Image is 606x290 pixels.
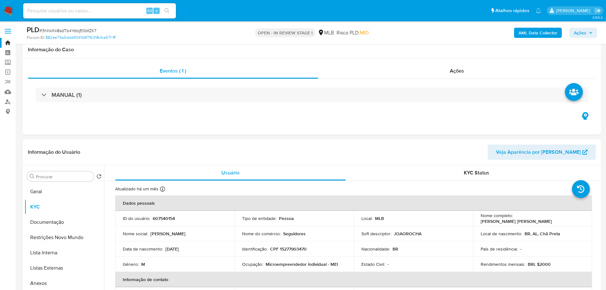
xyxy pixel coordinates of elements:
p: lucas.portella@mercadolivre.com [556,8,592,14]
h3: MANUAL (1) [52,91,82,98]
a: Notificações [536,8,541,13]
p: Pessoa [279,216,294,221]
button: Veja Aparência por [PERSON_NAME] [488,145,596,160]
p: Local : [361,216,373,221]
b: Person ID [27,35,44,40]
input: Pesquise usuários ou casos... [23,7,176,15]
b: PLD [27,25,39,35]
p: Ocupação : [242,261,263,267]
p: OPEN - IN REVIEW STAGE I [255,28,315,37]
span: Veja Aparência por [PERSON_NAME] [496,145,581,160]
p: BR [393,246,398,252]
div: MANUAL (1) [36,88,588,102]
span: Risco PLD: [337,29,369,36]
p: [PERSON_NAME] [PERSON_NAME] [481,218,552,224]
span: Atalhos rápidos [495,7,529,14]
p: - [387,261,389,267]
p: [PERSON_NAME] [150,231,185,237]
span: # 3hKkINi8sdTb4YdojE0btZK7 [39,27,96,34]
button: Restrições Novo Mundo [24,230,104,245]
span: Ações [450,67,464,74]
p: BRL $2000 [528,261,551,267]
p: Atualizado há um mês [115,186,158,192]
button: Geral [24,184,104,199]
p: Nacionalidade : [361,246,390,252]
button: Listas Externas [24,260,104,276]
p: Local de nascimento : [481,231,522,237]
th: Informação de contato [115,272,592,287]
p: Gênero : [123,261,139,267]
p: Tipo de entidade : [242,216,276,221]
p: País de residência : [481,246,518,252]
span: MID [360,29,369,36]
a: Sair [595,7,601,14]
span: Alt [147,8,152,14]
b: AML Data Collector [519,28,557,38]
div: MLB [318,29,334,36]
button: Retornar ao pedido padrão [96,174,101,181]
span: Ações [574,28,586,38]
p: Nome do comércio : [242,231,281,237]
th: Dados pessoais [115,195,592,211]
button: search-icon [160,6,173,15]
button: Lista Interna [24,245,104,260]
p: CPF 15277903470 [270,246,307,252]
p: 607540154 [153,216,175,221]
p: Identificação : [242,246,268,252]
button: AML Data Collector [514,28,562,38]
p: [DATE] [165,246,179,252]
p: BR, AL, Chã Preta [525,231,560,237]
a: 882ee79a5ddd4041b9f7f6318cfca57f [45,35,115,40]
span: KYC Status [464,169,489,176]
p: Data de nascimento : [123,246,163,252]
button: Documentação [24,215,104,230]
input: Procurar [36,174,91,180]
p: Nome completo : [481,213,513,218]
p: JOAOROCHA [394,231,421,237]
p: - [520,246,521,252]
p: ID do usuário : [123,216,150,221]
h1: Informação do Caso [28,46,596,53]
p: MLB [375,216,384,221]
p: M [141,261,145,267]
p: Estado Civil : [361,261,385,267]
span: Usuário [221,169,240,176]
h1: Informação do Usuário [28,149,80,155]
button: Ações [569,28,597,38]
span: s [156,8,157,14]
p: Soft descriptor : [361,231,391,237]
p: Seguidores [283,231,306,237]
p: Nome social : [123,231,148,237]
button: KYC [24,199,104,215]
p: Rendimentos mensais : [481,261,525,267]
span: Eventos ( 1 ) [160,67,186,74]
button: Procurar [30,174,35,179]
p: Microempreendedor individual - MEI [266,261,338,267]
